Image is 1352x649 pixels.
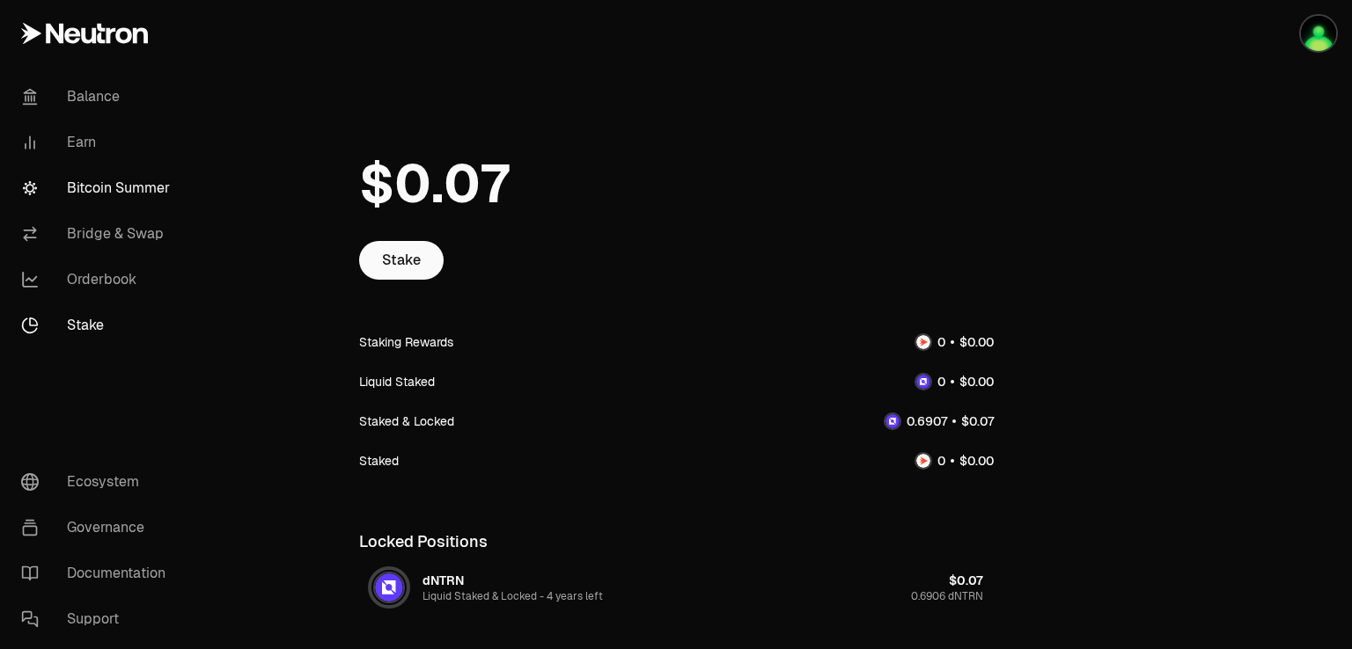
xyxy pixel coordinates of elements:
img: dNTRN Logo [916,375,930,389]
span: 4 years left [547,589,603,603]
a: Orderbook [7,257,190,303]
div: Staking Rewards [359,333,453,351]
a: Earn [7,120,190,165]
div: Staked [359,452,399,470]
a: Balance [7,74,190,120]
div: Staked & Locked [359,412,454,430]
a: Support [7,596,190,642]
img: dNTRN Logo [885,414,900,428]
span: Liquid Staked & Locked - [422,589,547,603]
img: NTRN Logo [916,335,930,349]
img: NTRN Logo [916,454,930,468]
img: dNTRN Logo [375,573,403,602]
div: Locked Positions [359,522,994,561]
a: Stake [7,303,190,348]
a: Documentation [7,551,190,596]
a: Bridge & Swap [7,211,190,257]
img: Wallet 1 [1301,16,1336,51]
a: Bitcoin Summer [7,165,190,211]
div: Liquid Staked [359,373,435,390]
div: 0.6906 dNTRN [911,589,983,603]
div: dNTRN [422,572,464,589]
a: Ecosystem [7,459,190,505]
a: Governance [7,505,190,551]
div: $0.07 [949,572,983,589]
a: Stake [359,241,444,280]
